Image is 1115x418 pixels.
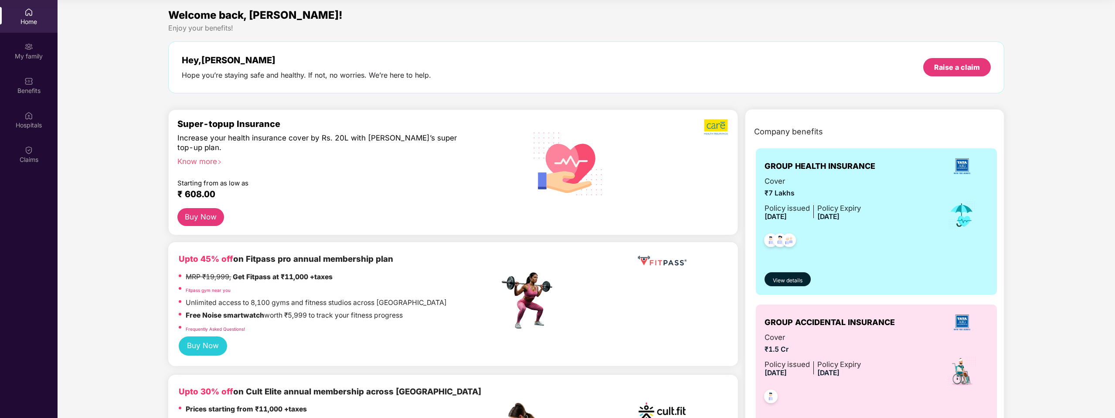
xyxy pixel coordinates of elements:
strong: Prices starting from ₹11,000 +taxes [186,405,307,413]
img: svg+xml;base64,PHN2ZyB4bWxucz0iaHR0cDovL3d3dy53My5vcmcvMjAwMC9zdmciIHhtbG5zOnhsaW5rPSJodHRwOi8vd3... [527,121,610,206]
button: View details [765,272,811,286]
img: insurerLogo [950,154,974,178]
div: Super-topup Insurance [177,119,499,129]
img: svg+xml;base64,PHN2ZyBpZD0iQ2xhaW0iIHhtbG5zPSJodHRwOi8vd3d3LnczLm9yZy8yMDAwL3N2ZyIgd2lkdGg9IjIwIi... [24,146,33,154]
div: Starting from as low as [177,179,462,185]
img: svg+xml;base64,PHN2ZyB4bWxucz0iaHR0cDovL3d3dy53My5vcmcvMjAwMC9zdmciIHdpZHRoPSI0OC45NDMiIGhlaWdodD... [778,231,800,252]
img: svg+xml;base64,PHN2ZyBpZD0iQmVuZWZpdHMiIHhtbG5zPSJodHRwOi8vd3d3LnczLm9yZy8yMDAwL3N2ZyIgd2lkdGg9Ij... [24,77,33,86]
div: Policy issued [765,202,810,214]
div: ₹ 608.00 [177,189,490,199]
img: icon [948,201,976,230]
a: Fitpass gym near you [186,288,231,293]
b: on Cult Elite annual membership across [GEOGRAPHIC_DATA] [179,387,481,397]
span: [DATE] [817,212,840,221]
img: svg+xml;base64,PHN2ZyBpZD0iSG9tZSIgeG1sbnM9Imh0dHA6Ly93d3cudzMub3JnLzIwMDAvc3ZnIiB3aWR0aD0iMjAiIG... [24,8,33,17]
span: GROUP ACCIDENTAL INSURANCE [765,316,895,329]
img: b5dec4f62d2307b9de63beb79f102df3.png [704,119,729,135]
img: svg+xml;base64,PHN2ZyB4bWxucz0iaHR0cDovL3d3dy53My5vcmcvMjAwMC9zdmciIHdpZHRoPSI0OC45NDMiIGhlaWdodD... [760,231,782,252]
img: svg+xml;base64,PHN2ZyB3aWR0aD0iMjAiIGhlaWdodD0iMjAiIHZpZXdCb3g9IjAgMCAyMCAyMCIgZmlsbD0ibm9uZSIgeG... [24,42,33,51]
div: Policy Expiry [817,359,861,370]
img: icon [947,356,977,387]
div: Policy issued [765,359,810,370]
span: Cover [765,332,861,343]
img: fppp.png [636,253,688,269]
b: Upto 30% off [179,387,233,397]
strong: Get Fitpass at ₹11,000 +taxes [233,273,333,281]
p: worth ₹5,999 to track your fitness progress [186,310,403,321]
span: Company benefits [754,126,823,138]
b: on Fitpass pro annual membership plan [179,254,393,264]
span: [DATE] [765,212,787,221]
button: Buy Now [177,208,224,226]
p: Unlimited access to 8,100 gyms and fitness studios across [GEOGRAPHIC_DATA] [186,298,447,308]
img: insurerLogo [950,311,974,334]
span: ₹7 Lakhs [765,188,861,199]
div: Enjoy your benefits! [168,24,1004,33]
div: Hey, [PERSON_NAME] [182,55,431,65]
span: ₹1.5 Cr [765,344,861,355]
button: Buy Now [179,336,227,356]
img: svg+xml;base64,PHN2ZyB4bWxucz0iaHR0cDovL3d3dy53My5vcmcvMjAwMC9zdmciIHdpZHRoPSI0OC45NDMiIGhlaWdodD... [760,387,782,408]
img: svg+xml;base64,PHN2ZyB4bWxucz0iaHR0cDovL3d3dy53My5vcmcvMjAwMC9zdmciIHdpZHRoPSI0OC45NDMiIGhlaWdodD... [769,231,791,252]
span: right [217,160,222,164]
img: svg+xml;base64,PHN2ZyBpZD0iSG9zcGl0YWxzIiB4bWxucz0iaHR0cDovL3d3dy53My5vcmcvMjAwMC9zdmciIHdpZHRoPS... [24,111,33,120]
img: fpp.png [499,270,560,331]
div: Hope you’re staying safe and healthy. If not, no worries. We’re here to help. [182,71,431,80]
b: Upto 45% off [179,254,233,264]
span: [DATE] [765,369,787,377]
span: GROUP HEALTH INSURANCE [765,160,875,172]
a: Frequently Asked Questions! [186,326,245,332]
div: Increase your health insurance cover by Rs. 20L with [PERSON_NAME]’s super top-up plan. [177,133,462,153]
span: View details [773,277,802,285]
span: [DATE] [817,369,840,377]
div: Raise a claim [934,62,980,72]
div: Policy Expiry [817,202,861,214]
span: Cover [765,175,861,187]
div: Know more [177,157,494,163]
strong: Free Noise smartwatch [186,311,264,319]
span: Welcome back, [PERSON_NAME]! [168,9,343,21]
del: MRP ₹19,999, [186,273,231,281]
